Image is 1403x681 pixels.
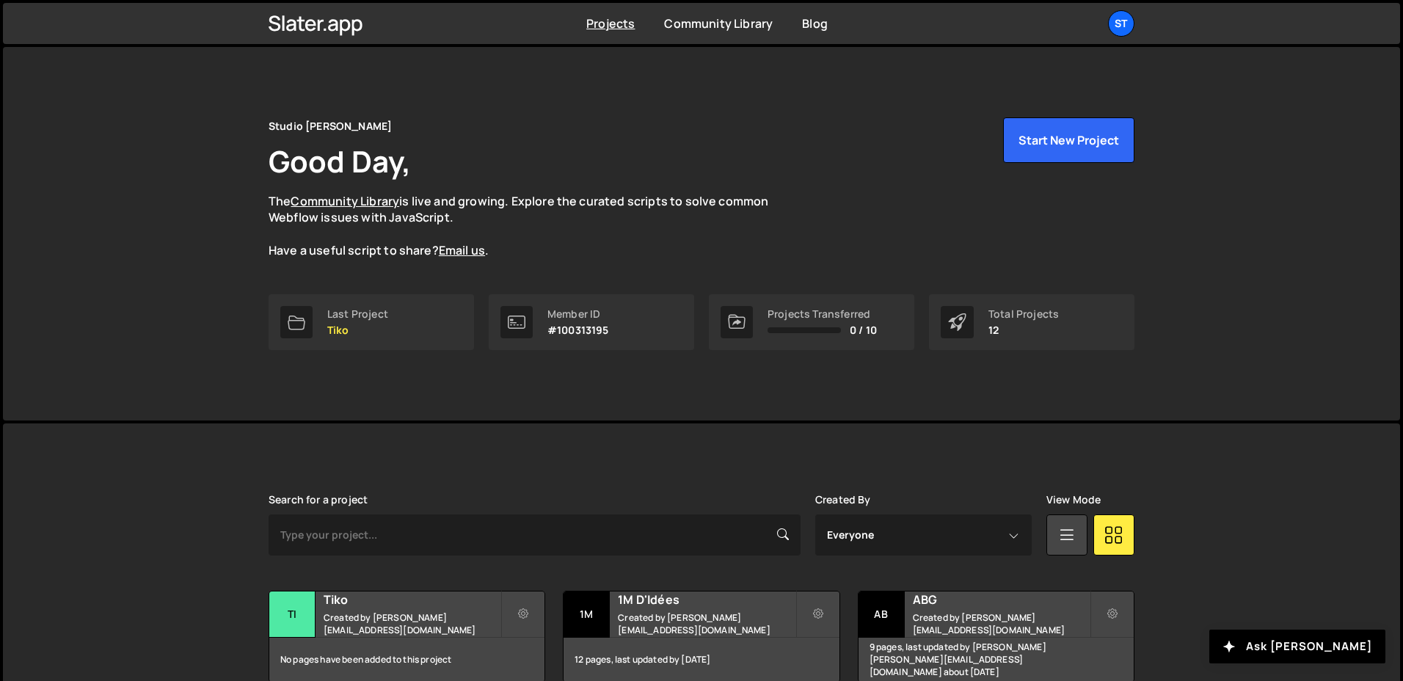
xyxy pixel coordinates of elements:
[913,591,1090,608] h2: ABG
[815,494,871,506] label: Created By
[586,15,635,32] a: Projects
[1046,494,1101,506] label: View Mode
[269,294,474,350] a: Last Project Tiko
[269,193,797,259] p: The is live and growing. Explore the curated scripts to solve common Webflow issues with JavaScri...
[269,494,368,506] label: Search for a project
[859,591,905,638] div: AB
[988,308,1059,320] div: Total Projects
[618,591,795,608] h2: 1M D'Idées
[291,193,399,209] a: Community Library
[913,611,1090,636] small: Created by [PERSON_NAME][EMAIL_ADDRESS][DOMAIN_NAME]
[564,591,610,638] div: 1M
[324,591,500,608] h2: Tiko
[547,324,609,336] p: #100313195
[269,117,392,135] div: Studio [PERSON_NAME]
[664,15,773,32] a: Community Library
[850,324,877,336] span: 0 / 10
[269,591,316,638] div: Ti
[618,611,795,636] small: Created by [PERSON_NAME][EMAIL_ADDRESS][DOMAIN_NAME]
[988,324,1059,336] p: 12
[1108,10,1134,37] a: St
[269,514,801,556] input: Type your project...
[802,15,828,32] a: Blog
[439,242,485,258] a: Email us
[1003,117,1134,163] button: Start New Project
[1209,630,1385,663] button: Ask [PERSON_NAME]
[269,141,411,181] h1: Good Day,
[324,611,500,636] small: Created by [PERSON_NAME][EMAIL_ADDRESS][DOMAIN_NAME]
[327,324,388,336] p: Tiko
[327,308,388,320] div: Last Project
[547,308,609,320] div: Member ID
[768,308,877,320] div: Projects Transferred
